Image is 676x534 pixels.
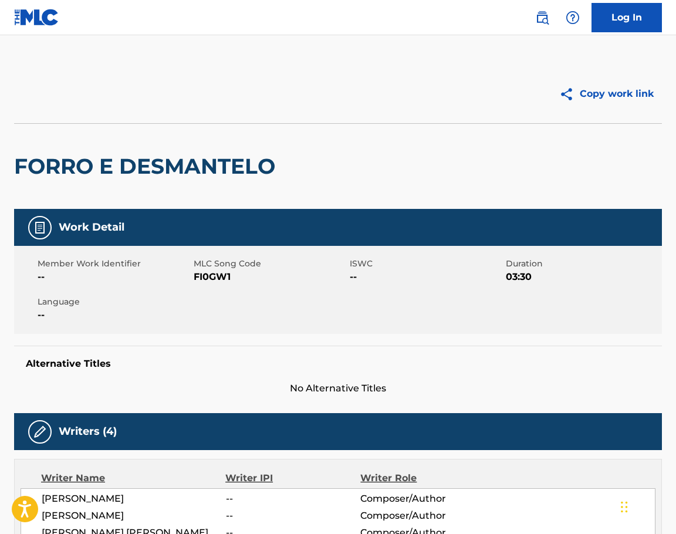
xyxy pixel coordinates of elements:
[561,6,584,29] div: Help
[42,509,226,523] span: [PERSON_NAME]
[226,509,361,523] span: --
[591,3,662,32] a: Log In
[350,258,503,270] span: ISWC
[38,258,191,270] span: Member Work Identifier
[41,471,225,485] div: Writer Name
[14,381,662,396] span: No Alternative Titles
[360,509,483,523] span: Composer/Author
[617,478,676,534] iframe: Chat Widget
[566,11,580,25] img: help
[14,9,59,26] img: MLC Logo
[350,270,503,284] span: --
[14,153,281,180] h2: FORRO E DESMANTELO
[506,258,659,270] span: Duration
[225,471,360,485] div: Writer IPI
[33,425,47,439] img: Writers
[38,270,191,284] span: --
[506,270,659,284] span: 03:30
[551,79,662,109] button: Copy work link
[535,11,549,25] img: search
[194,270,347,284] span: FI0GW1
[226,492,361,506] span: --
[38,308,191,322] span: --
[194,258,347,270] span: MLC Song Code
[42,492,226,506] span: [PERSON_NAME]
[559,87,580,102] img: Copy work link
[360,492,483,506] span: Composer/Author
[38,296,191,308] span: Language
[26,358,650,370] h5: Alternative Titles
[59,221,124,234] h5: Work Detail
[33,221,47,235] img: Work Detail
[530,6,554,29] a: Public Search
[621,489,628,525] div: Drag
[360,471,483,485] div: Writer Role
[59,425,117,438] h5: Writers (4)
